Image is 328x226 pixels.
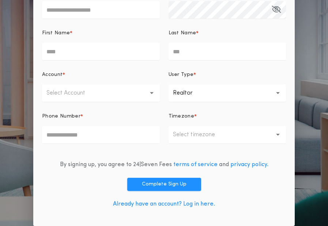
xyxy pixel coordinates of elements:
button: Select Account [42,84,160,102]
button: Password* [272,1,281,19]
p: User Type [169,71,194,78]
p: Last Name [169,30,196,37]
p: Phone Number [42,113,80,120]
a: terms of service [173,162,218,168]
input: Last Name* [169,43,286,60]
input: First Name* [42,43,160,60]
p: Account [42,71,63,78]
a: Already have an account? Log in here. [113,201,215,207]
button: Complete Sign Up [127,178,201,191]
p: Select Account [46,89,97,97]
button: Realtor [169,84,286,102]
p: Select timezone [173,130,227,139]
button: Select timezone [169,126,286,143]
p: First Name [42,30,70,37]
input: Phone Number* [42,126,160,143]
p: Timezone [169,113,195,120]
div: By signing up, you agree to 24|Seven Fees and [60,160,268,169]
input: Password* [169,1,286,19]
input: Email* [42,1,160,19]
a: privacy policy. [230,162,268,168]
p: Realtor [173,89,204,97]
